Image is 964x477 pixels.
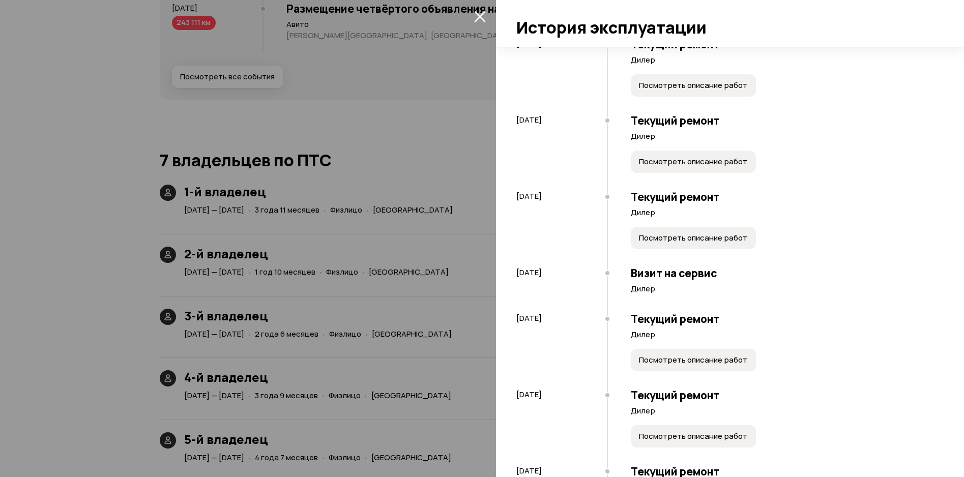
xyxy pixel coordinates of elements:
button: Посмотреть описание работ [631,151,756,173]
span: Посмотреть описание работ [639,431,747,441]
button: Посмотреть описание работ [631,425,756,448]
span: Посмотреть описание работ [639,355,747,365]
p: Дилер [631,284,933,294]
span: [DATE] [516,313,542,323]
span: Посмотреть описание работ [639,157,747,167]
span: [DATE] [516,191,542,201]
h3: Текущий ремонт [631,114,933,127]
h3: Текущий ремонт [631,38,933,51]
h3: Текущий ремонт [631,190,933,203]
button: Посмотреть описание работ [631,74,756,97]
h3: Текущий ремонт [631,389,933,402]
p: Дилер [631,207,933,218]
h3: Визит на сервис [631,266,933,280]
p: Дилер [631,406,933,416]
p: Дилер [631,330,933,340]
h3: Текущий ремонт [631,312,933,325]
button: Посмотреть описание работ [631,227,756,249]
button: Посмотреть описание работ [631,349,756,371]
span: [DATE] [516,389,542,400]
span: Посмотреть описание работ [639,80,747,91]
p: Дилер [631,131,933,141]
button: закрыть [472,8,488,24]
span: [DATE] [516,38,542,49]
span: [DATE] [516,114,542,125]
span: [DATE] [516,465,542,476]
span: Посмотреть описание работ [639,233,747,243]
span: [DATE] [516,267,542,278]
p: Дилер [631,55,933,65]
